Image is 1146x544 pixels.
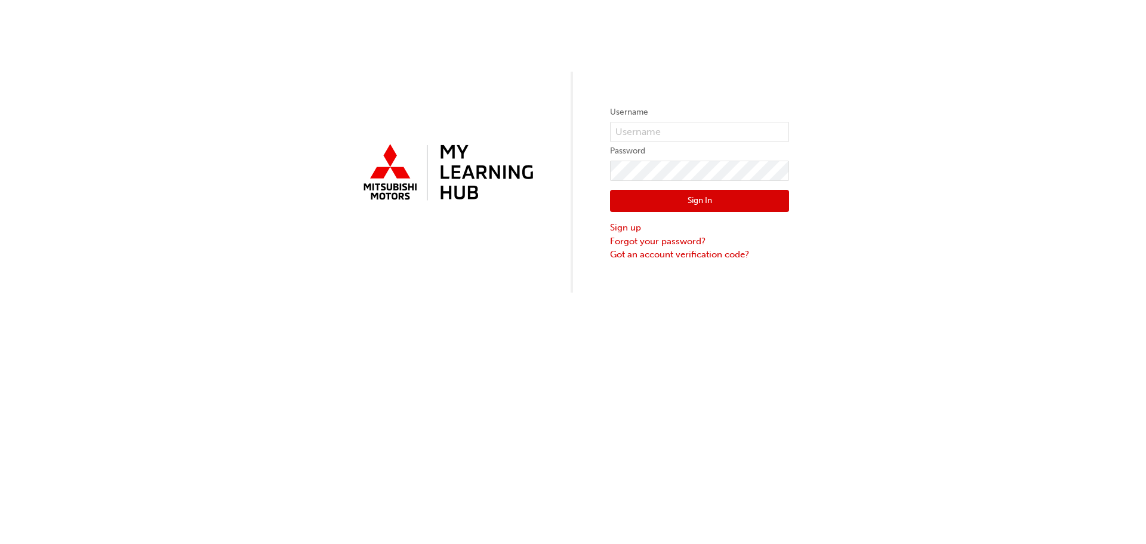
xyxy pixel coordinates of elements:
input: Username [610,122,789,142]
label: Username [610,105,789,119]
a: Got an account verification code? [610,248,789,262]
button: Sign In [610,190,789,213]
label: Password [610,144,789,158]
a: Forgot your password? [610,235,789,248]
img: mmal [357,139,536,207]
a: Sign up [610,221,789,235]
